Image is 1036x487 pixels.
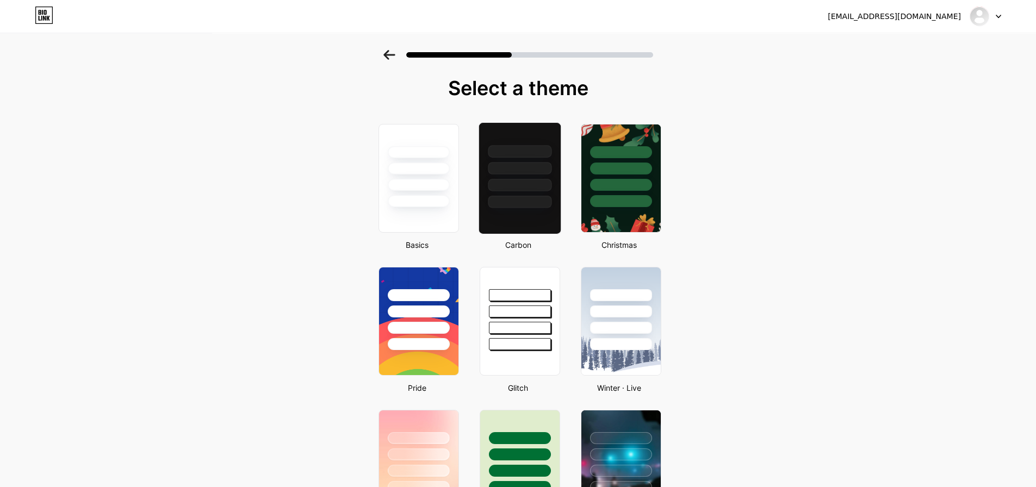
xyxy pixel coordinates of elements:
img: maddie01fit [969,6,990,27]
div: Carbon [476,239,560,251]
div: Pride [375,382,459,394]
div: Glitch [476,382,560,394]
div: Select a theme [374,77,662,99]
div: Christmas [578,239,661,251]
div: [EMAIL_ADDRESS][DOMAIN_NAME] [828,11,961,22]
div: Basics [375,239,459,251]
div: Winter · Live [578,382,661,394]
